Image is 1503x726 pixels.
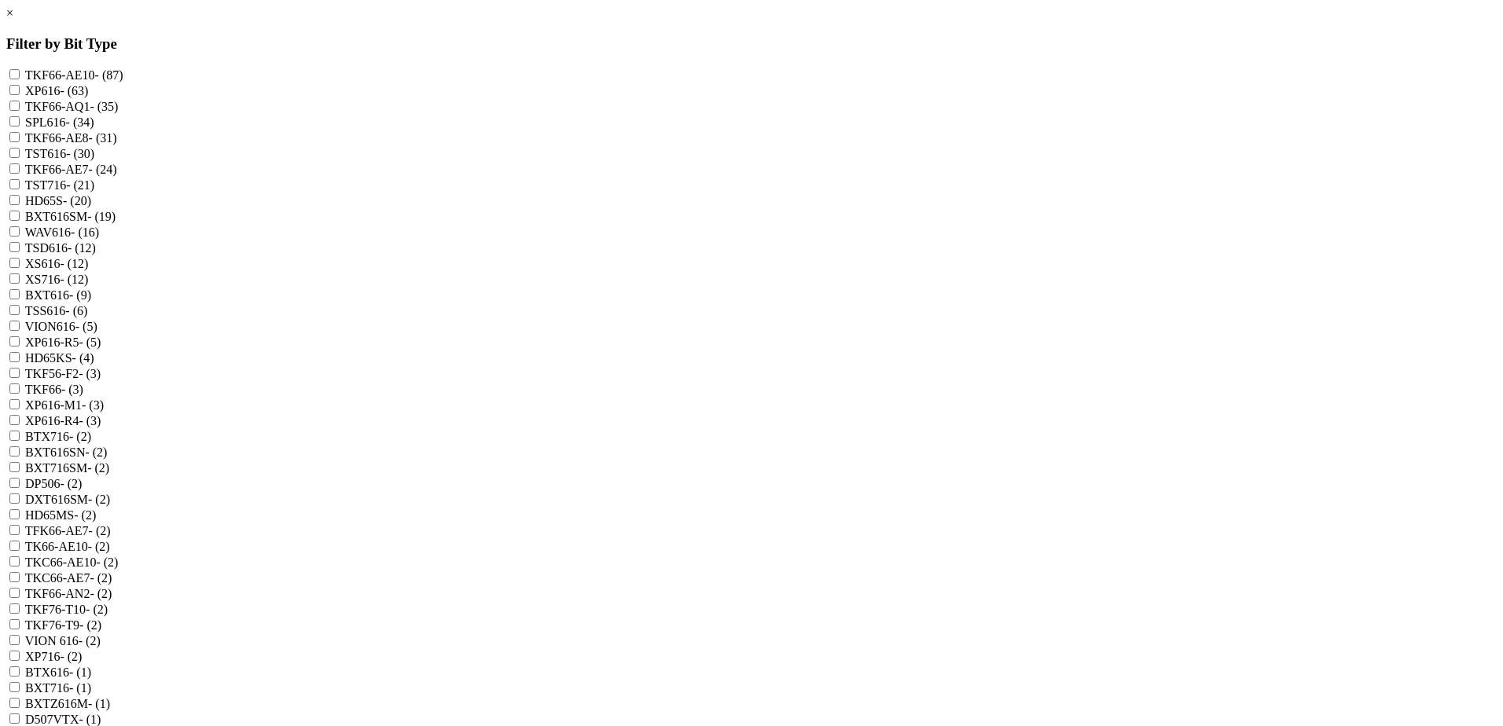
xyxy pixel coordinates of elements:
label: HD65MS [25,508,96,522]
span: - (5) [79,335,101,349]
label: TKF56-F2 [25,367,101,380]
span: - (63) [60,84,88,97]
span: - (3) [79,367,101,380]
span: - (2) [88,540,110,553]
span: - (9) [69,288,91,302]
span: - (3) [79,414,101,427]
label: BXT716 [25,681,91,695]
label: VION616 [25,320,97,333]
label: XP616-R4 [25,414,101,427]
span: - (3) [82,398,104,412]
span: - (2) [69,430,91,443]
span: - (87) [95,68,123,82]
label: VION 616 [25,634,101,647]
label: TST616 [25,147,94,160]
label: TFK66-AE7 [25,524,111,537]
span: - (20) [63,194,91,207]
span: - (21) [66,178,94,192]
span: - (2) [88,493,110,506]
label: HD65S [25,194,91,207]
label: TK66-AE10 [25,540,110,553]
span: - (2) [89,524,111,537]
label: TSS616 [25,304,88,317]
span: - (5) [75,320,97,333]
label: TKC66-AE10 [25,555,119,569]
span: - (1) [88,697,110,710]
label: TKF66 [25,383,83,396]
label: TKC66-AE7 [25,571,112,585]
span: - (2) [86,603,108,616]
label: D507VTX [25,713,101,726]
span: - (2) [87,461,109,475]
label: SPL616 [25,115,94,129]
label: DXT616SM [25,493,110,506]
label: TKF76-T10 [25,603,108,616]
label: BTX716 [25,430,91,443]
span: - (2) [74,508,96,522]
span: - (1) [69,681,91,695]
label: TKF76-T9 [25,618,101,632]
span: - (35) [90,100,118,113]
label: TST716 [25,178,94,192]
h3: Filter by Bit Type [6,35,1497,53]
label: XP616 [25,84,88,97]
span: - (12) [68,241,96,255]
label: BXT616SN [25,445,107,459]
label: TKF66-AN2 [25,587,112,600]
span: - (2) [60,477,82,490]
label: XS716 [25,273,88,286]
span: - (2) [90,587,112,600]
label: TKF66-AE10 [25,68,123,82]
label: BXT616SM [25,210,116,223]
span: - (2) [79,618,101,632]
label: XP616-M1 [25,398,104,412]
label: TKF66-AE7 [25,163,117,176]
span: - (34) [66,115,94,129]
span: - (2) [60,650,82,663]
label: BTX616 [25,665,91,679]
label: XP616-R5 [25,335,101,349]
label: DP506 [25,477,82,490]
label: BXT616 [25,288,91,302]
span: - (1) [69,665,91,679]
label: XS616 [25,257,88,270]
label: BXTZ616M [25,697,110,710]
span: - (30) [66,147,94,160]
span: - (12) [60,273,88,286]
span: - (3) [61,383,83,396]
label: WAV616 [25,225,99,239]
span: - (1) [79,713,101,726]
label: TSD616 [25,241,96,255]
span: - (2) [79,634,101,647]
span: - (16) [71,225,99,239]
span: - (4) [72,351,94,365]
span: - (6) [65,304,87,317]
label: XP716 [25,650,82,663]
label: TKF66-AQ1 [25,100,119,113]
span: - (2) [90,571,112,585]
label: HD65KS [25,351,94,365]
span: - (24) [89,163,117,176]
a: × [6,6,13,20]
span: - (31) [89,131,117,145]
span: - (2) [85,445,107,459]
span: - (19) [87,210,116,223]
span: - (12) [60,257,88,270]
label: BXT716SM [25,461,109,475]
span: - (2) [96,555,118,569]
label: TKF66-AE8 [25,131,117,145]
